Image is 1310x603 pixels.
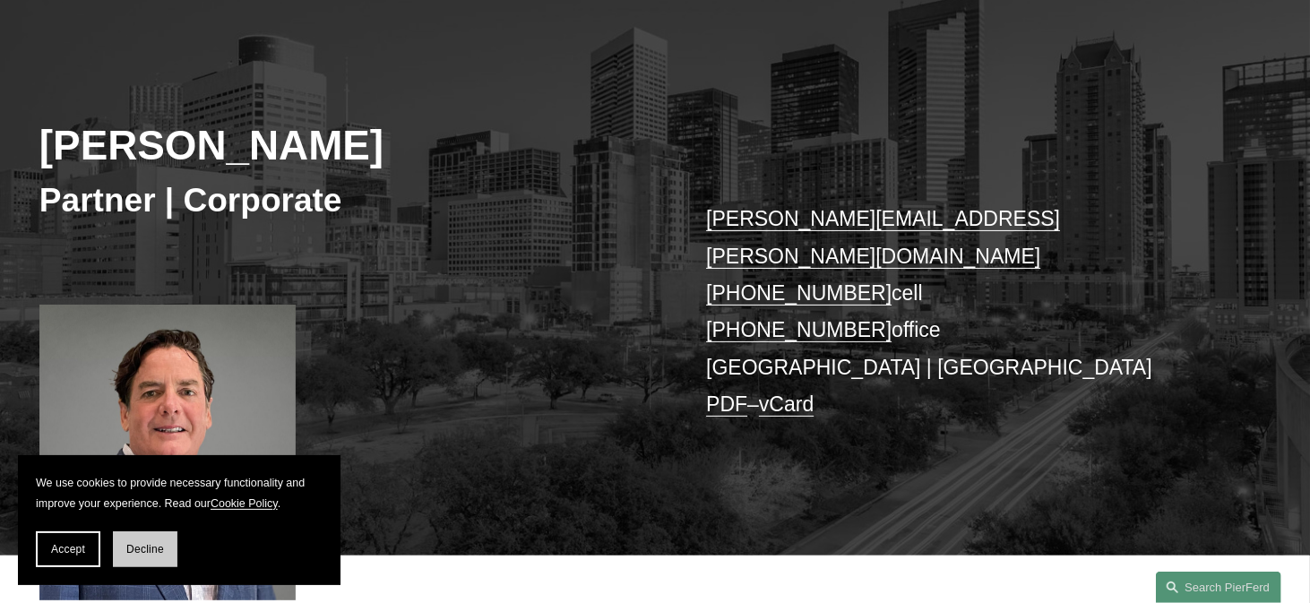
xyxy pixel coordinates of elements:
button: Decline [113,531,177,567]
h3: Partner | Corporate [39,180,655,221]
span: Decline [126,543,164,556]
section: Cookie banner [18,455,340,585]
a: Search this site [1156,572,1281,603]
p: cell office [GEOGRAPHIC_DATA] | [GEOGRAPHIC_DATA] – [706,201,1220,424]
span: Accept [51,543,85,556]
h2: [PERSON_NAME] [39,121,655,171]
a: PDF [706,392,747,416]
a: [PHONE_NUMBER] [706,281,892,305]
a: vCard [759,392,814,416]
p: We use cookies to provide necessary functionality and improve your experience. Read our . [36,473,323,513]
a: Cookie Policy [211,497,278,510]
a: [PHONE_NUMBER] [706,318,892,341]
button: Accept [36,531,100,567]
a: [PERSON_NAME][EMAIL_ADDRESS][PERSON_NAME][DOMAIN_NAME] [706,207,1060,267]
